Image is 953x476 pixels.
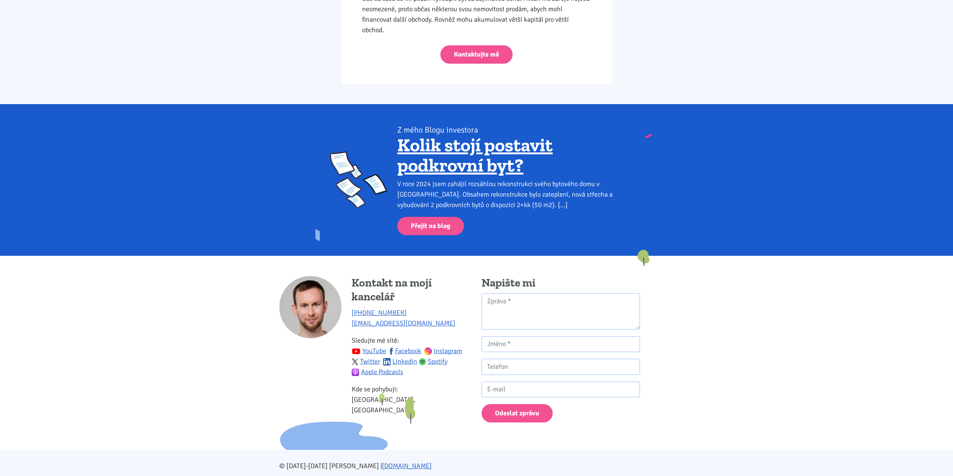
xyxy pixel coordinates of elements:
[352,276,471,304] h4: Kontakt na mojí kancelář
[397,134,553,176] a: Kolik stojí postavit podkrovní byt?
[419,357,448,366] a: Spotify
[424,348,432,355] img: ig.svg
[352,368,403,376] a: Apple Podcasts
[274,461,679,471] div: © [DATE]-[DATE] [PERSON_NAME] |
[352,384,471,415] p: Kde se pohybuji: [GEOGRAPHIC_DATA], [GEOGRAPHIC_DATA]
[352,358,358,365] img: twitter.svg
[388,347,421,355] a: Facebook
[352,347,386,355] a: YouTube
[382,462,432,470] a: [DOMAIN_NAME]
[383,358,391,366] img: linkedin.svg
[352,335,471,377] p: Sledujte mé sítě:
[482,336,640,352] input: Jméno *
[482,293,640,422] form: Kontaktní formulář
[383,357,417,366] a: Linkedin
[424,347,462,355] a: Instagram
[352,347,361,356] img: youtube.svg
[482,276,640,290] h4: Napište mi
[397,125,623,135] div: Z mého Blogu investora
[352,309,407,317] a: [PHONE_NUMBER]
[482,382,640,398] input: E-mail
[440,45,513,64] a: Kontaktujte mě
[352,319,455,327] a: [EMAIL_ADDRESS][DOMAIN_NAME]
[352,357,380,366] a: Twitter
[397,179,623,210] div: V roce 2024 jsem zahájil rozsáhlou rekonstrukci svého bytového domu v [GEOGRAPHIC_DATA]. Obsahem ...
[279,276,342,338] img: Tomáš Kučera
[419,358,426,366] img: spotify.png
[397,217,464,235] a: Přejít na blog
[352,369,359,376] img: apple-podcasts.png
[388,348,395,355] img: fb.svg
[482,404,553,422] button: Odeslat zprávu
[482,359,640,375] input: Telefon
